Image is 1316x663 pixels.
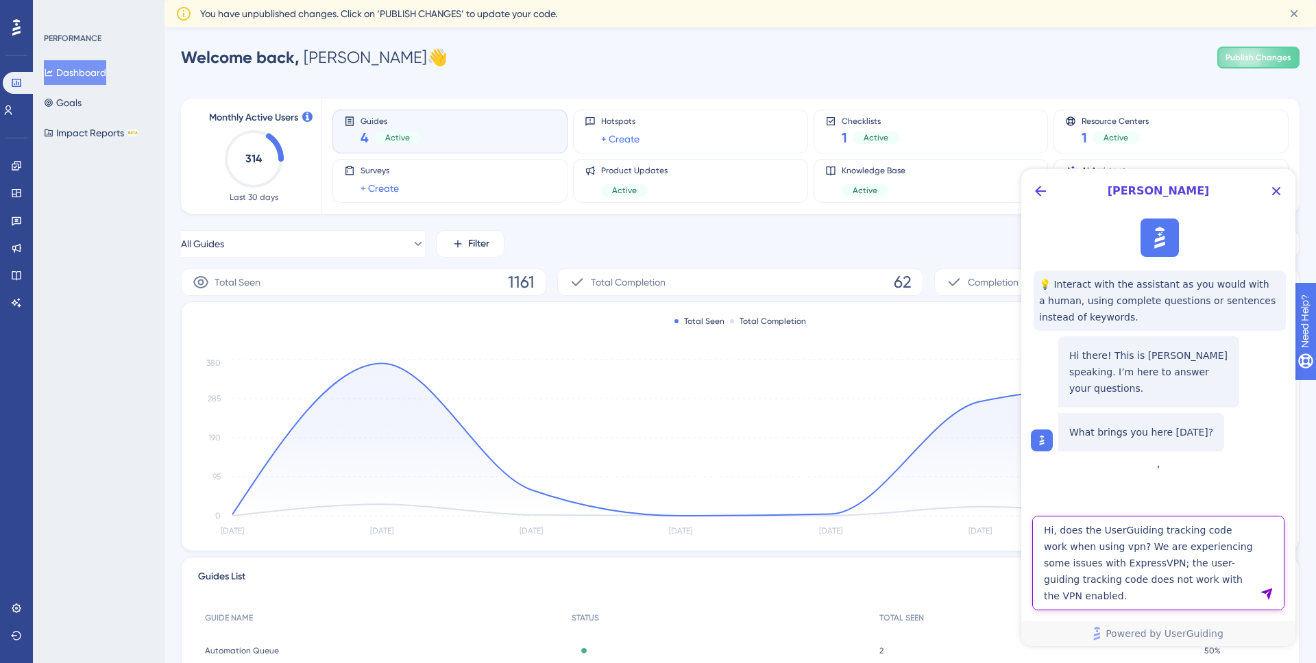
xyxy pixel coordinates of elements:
textarea: Message… [12,420,263,443]
span: Checklists [842,116,899,125]
button: go back [9,5,35,32]
tspan: [DATE] [221,526,244,536]
h1: UserGuiding [105,13,171,23]
span: Total Completion [591,274,666,290]
span: Total Seen [215,274,260,290]
tspan: [DATE] [819,526,842,536]
tspan: [DATE] [669,526,692,536]
button: Filter [436,230,504,258]
img: Profile image for Diênifer [39,8,61,29]
span: Active [612,185,637,196]
tspan: 95 [212,472,221,481]
span: Automation Queue [205,645,279,656]
span: 1 [1082,128,1087,147]
span: Surveys [361,165,399,176]
span: Need Help? [32,3,86,20]
span: Active [853,185,877,196]
span: GUIDE NAME [205,612,253,623]
text: 314 [245,152,263,165]
span: 4 [361,128,369,147]
span: Resource Centers [1082,116,1149,125]
tspan: 0 [215,511,221,521]
span: You have unpublished changes. Click on ‘PUBLISH CHANGES’ to update your code. [200,5,557,22]
tspan: 285 [208,394,221,403]
a: + Create [361,180,399,197]
div: [PERSON_NAME] 👋 [181,47,448,68]
tspan: [DATE] [370,526,393,536]
span: Last 30 days [230,192,278,203]
button: Emoji picker [21,449,32,460]
span: Hotspots [601,116,639,127]
iframe: UserGuiding AI Assistant [1021,169,1295,646]
span: All Guides [181,236,224,252]
button: All Guides [181,230,425,258]
span: Active [385,132,410,143]
tspan: [DATE] [520,526,543,536]
div: Close [241,5,265,30]
tspan: 380 [206,358,221,368]
span: Active [864,132,888,143]
a: + Create [601,131,639,147]
img: Profile image for Kemal [77,8,99,29]
span: 1 [842,128,847,147]
span: AI Assistant [1082,165,1128,176]
span: 2 [879,645,884,656]
button: Publish Changes [1217,47,1300,68]
span: 50% [1204,645,1221,656]
span: 1161 [508,271,535,293]
span: Completion Rate [968,274,1042,290]
button: Upload attachment [65,449,76,460]
tspan: 190 [208,433,221,442]
img: Profile image for Simay [58,8,80,29]
span: Filter [468,236,489,252]
span: STATUS [572,612,599,623]
span: Guides List [198,568,245,593]
button: Send a message… [235,443,257,465]
button: Gif picker [43,449,54,460]
button: Home [215,5,241,32]
tspan: [DATE] [968,526,992,536]
span: Monthly Active Users [209,110,298,126]
span: Knowledge Base [842,165,905,176]
span: Welcome back, [181,47,300,67]
span: Guides [361,116,421,125]
button: Start recording [87,449,98,460]
div: Total Seen [674,316,724,327]
div: Total Completion [730,316,806,327]
span: Active [1104,132,1128,143]
span: Product Updates [601,165,668,176]
span: 62 [894,271,912,293]
span: TOTAL SEEN [879,612,924,623]
span: Publish Changes [1226,52,1291,63]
